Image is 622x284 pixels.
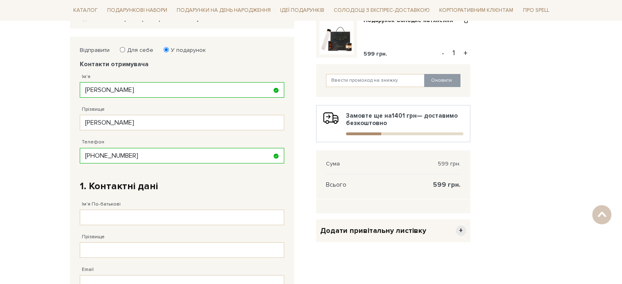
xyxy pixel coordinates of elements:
a: Солодощі з експрес-доставкою [330,3,433,17]
a: Ідеї подарунків [277,4,328,17]
span: 599 грн. [364,50,387,57]
a: Каталог [70,4,101,17]
span: Всього [326,181,346,188]
b: 1401 грн [392,112,417,119]
div: Замовте ще на — доставимо безкоштовно [323,112,463,135]
input: Ввести промокод на знижку [326,74,425,87]
label: Прізвище [82,233,105,241]
button: + [461,47,470,59]
label: Телефон [82,139,104,146]
label: Відправити [80,47,110,54]
legend: Контакти отримувача [80,60,284,68]
input: Для себе [120,47,125,52]
span: 599 грн. [438,160,460,168]
label: Email [82,266,94,273]
label: У подарунок [166,47,206,54]
span: 599 грн. [433,181,460,188]
h2: 1. Контактні дані [80,180,284,192]
a: Корпоративним клієнтам [436,4,516,17]
input: У подарунок [164,47,169,52]
button: Оновити [424,74,460,87]
label: Прізвище [82,106,105,113]
span: Сума [326,160,340,168]
span: + [456,226,466,236]
label: Для себе [122,47,153,54]
span: Додати привітальну листівку [320,226,426,235]
button: - [439,47,447,59]
img: Подарунок Солодке натхнення [319,20,354,54]
a: Про Spell [519,4,552,17]
a: Подарункові набори [104,4,171,17]
label: Ім'я По-батькові [82,201,121,208]
a: Подарунки на День народження [173,4,274,17]
label: Ім'я [82,73,90,81]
